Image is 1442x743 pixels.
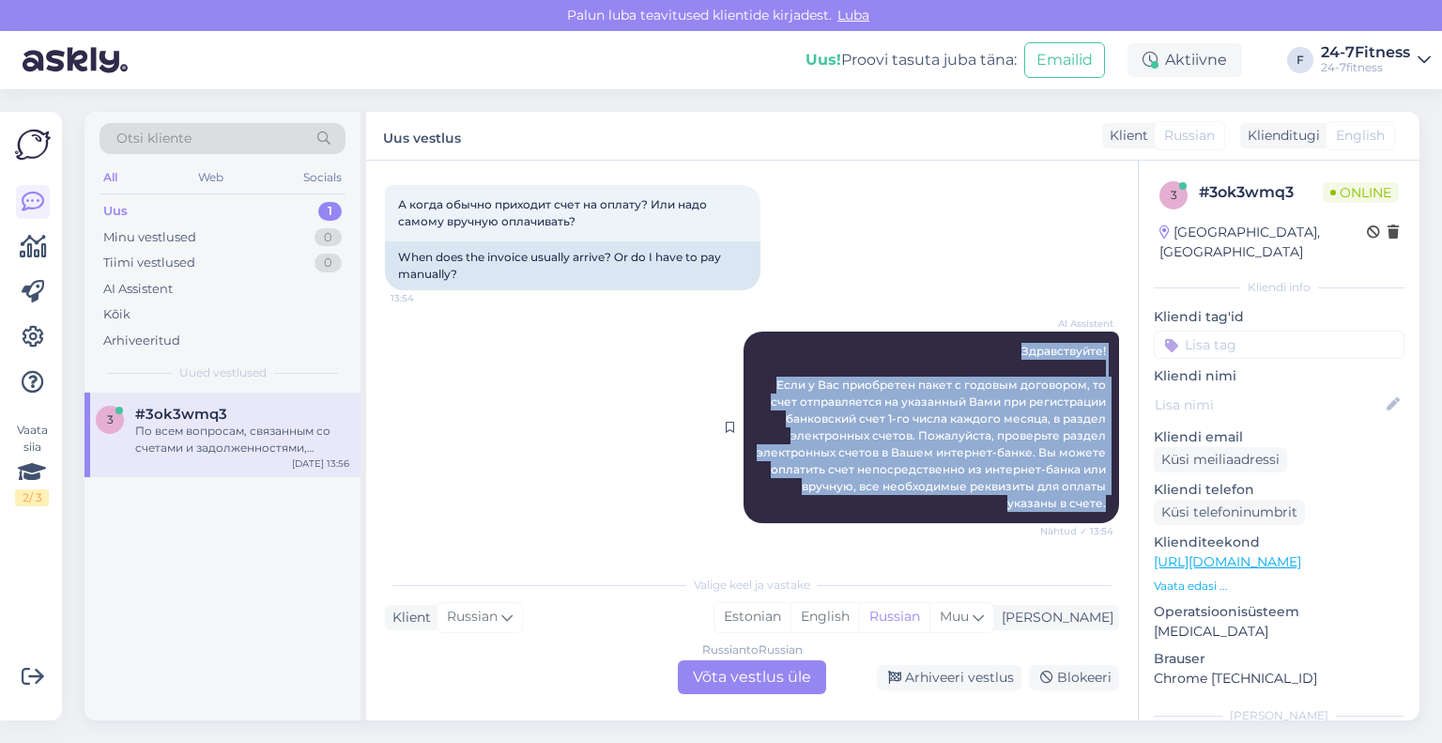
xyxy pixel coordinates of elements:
div: [GEOGRAPHIC_DATA], [GEOGRAPHIC_DATA] [1159,223,1367,262]
div: Klient [385,608,431,627]
div: Kõik [103,305,130,324]
div: Estonian [714,603,790,631]
span: Otsi kliente [116,129,192,148]
p: [MEDICAL_DATA] [1154,622,1404,642]
div: Proovi tasuta juba täna: [805,49,1017,71]
div: Küsi meiliaadressi [1154,447,1287,472]
a: 24-7Fitness24-7fitness [1321,45,1431,75]
div: All [100,165,121,190]
div: 0 [314,228,342,247]
div: Võta vestlus üle [678,660,826,694]
p: Kliendi nimi [1154,366,1404,386]
p: Brauser [1154,649,1404,669]
p: Chrome [TECHNICAL_ID] [1154,669,1404,689]
span: Online [1323,182,1399,203]
p: Operatsioonisüsteem [1154,602,1404,622]
div: Socials [299,165,345,190]
div: # 3ok3wmq3 [1199,181,1323,204]
div: Blokeeri [1029,665,1119,690]
img: Askly Logo [15,127,51,163]
div: Vaata siia [15,422,49,506]
div: 24-7Fitness [1321,45,1410,60]
p: Kliendi telefon [1154,480,1404,500]
button: Emailid [1024,42,1105,78]
div: English [790,603,859,631]
span: Nähtud ✓ 13:54 [1040,524,1113,538]
div: 0 [314,254,342,272]
div: Russian to Russian [702,642,803,658]
div: Aktiivne [1128,43,1242,77]
span: Russian [1164,126,1215,146]
span: Russian [447,607,498,627]
input: Lisa nimi [1155,395,1383,415]
span: English [1336,126,1385,146]
div: Kliendi info [1154,279,1404,296]
span: Luba [832,7,875,23]
span: Muu [940,608,969,625]
a: [URL][DOMAIN_NAME] [1154,553,1301,570]
div: По всем вопросам, связанным со счетами и задолженностями, пожалуйста, обращайтесь по электронной ... [135,423,349,457]
div: Arhiveeritud [103,332,180,350]
span: А когда обычно приходит счет на оплату? Или надо самому вручную оплачивать? [398,197,710,228]
span: 3 [107,412,114,426]
div: [DATE] 13:56 [292,457,349,471]
span: 13:54 [391,291,461,305]
div: Klient [1102,126,1148,146]
p: Vaata edasi ... [1154,578,1404,595]
div: Arhiveeri vestlus [877,665,1021,690]
b: Uus! [805,51,841,69]
div: Klienditugi [1240,126,1320,146]
div: When does the invoice usually arrive? Or do I have to pay manually? [385,241,760,290]
div: Russian [859,603,929,631]
div: Minu vestlused [103,228,196,247]
span: #3ok3wmq3 [135,406,227,423]
p: Kliendi email [1154,427,1404,447]
div: [PERSON_NAME] [1154,707,1404,724]
div: 2 / 3 [15,489,49,506]
div: [PERSON_NAME] [994,608,1113,627]
p: Klienditeekond [1154,533,1404,552]
div: Uus [103,202,128,221]
input: Lisa tag [1154,331,1404,359]
span: 3 [1171,188,1177,202]
div: Web [194,165,227,190]
div: AI Assistent [103,280,173,299]
div: F [1287,47,1313,73]
p: Kliendi tag'id [1154,307,1404,327]
div: 24-7fitness [1321,60,1410,75]
span: Uued vestlused [179,364,267,381]
div: Valige keel ja vastake [385,577,1119,594]
span: AI Assistent [1043,317,1113,331]
div: 1 [318,202,342,221]
div: Küsi telefoninumbrit [1154,500,1305,525]
label: Uus vestlus [383,123,461,148]
div: Tiimi vestlused [103,254,195,272]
